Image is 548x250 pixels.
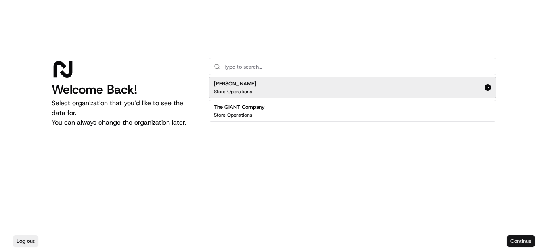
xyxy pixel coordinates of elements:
h2: The GIANT Company [214,104,265,111]
p: Select organization that you’d like to see the data for. You can always change the organization l... [52,98,196,127]
h1: Welcome Back! [52,82,196,97]
input: Type to search... [224,58,491,75]
button: Continue [507,235,535,247]
button: Log out [13,235,38,247]
div: Suggestions [209,75,496,123]
p: Store Operations [214,88,252,95]
h2: [PERSON_NAME] [214,80,256,87]
p: Store Operations [214,112,252,118]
